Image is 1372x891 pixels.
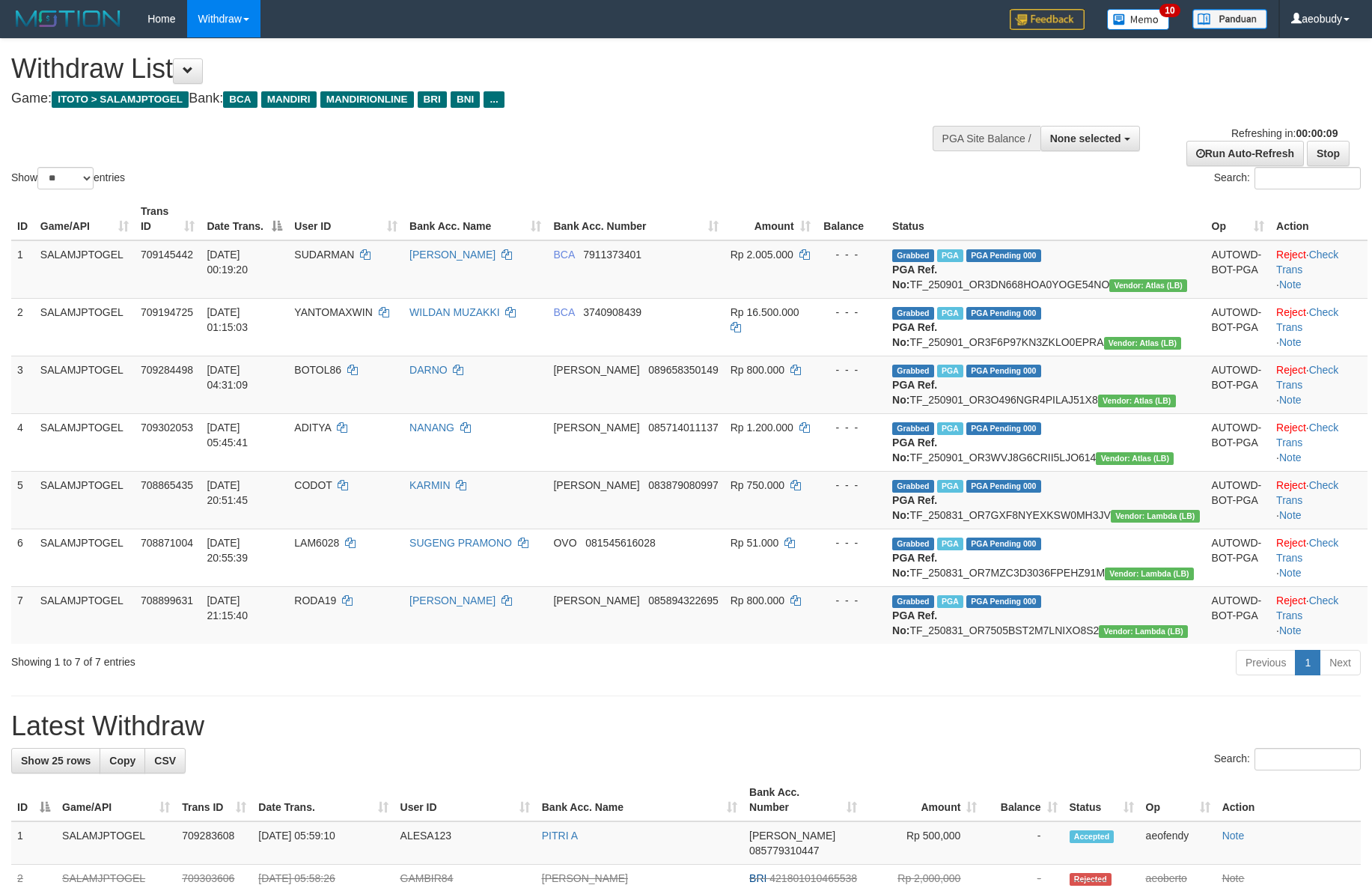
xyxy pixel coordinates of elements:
[863,821,983,865] td: Rp 500,000
[394,821,536,865] td: ALESA123
[743,779,863,821] th: Bank Acc. Number: activate to sort column ascending
[141,537,193,549] span: 708871004
[886,298,1206,356] td: TF_250901_OR3F6P97KN3ZKLO0EPRA
[817,198,886,240] th: Balance
[21,755,91,767] span: Show 25 rows
[11,711,1361,741] h1: Latest Withdraw
[542,830,578,842] a: PITRI A
[11,471,34,529] td: 5
[886,356,1206,413] td: TF_250901_OR3O496NGR4PILAJ51X8
[1070,873,1112,886] span: Rejected
[1276,594,1338,621] a: Check Trans
[11,91,900,106] h4: Game: Bank:
[1206,413,1271,471] td: AUTOWD-BOT-PGA
[1186,141,1304,166] a: Run Auto-Refresh
[144,748,186,773] a: CSV
[294,249,354,261] span: SUDARMAN
[553,249,574,261] span: BCA
[892,249,934,262] span: Grabbed
[11,298,34,356] td: 2
[109,755,135,767] span: Copy
[1098,395,1176,407] span: Vendor URL: https://dashboard.q2checkout.com/secure
[11,821,56,865] td: 1
[34,529,135,586] td: SALAMJPTOGEL
[886,198,1206,240] th: Status
[1214,748,1361,770] label: Search:
[11,529,34,586] td: 6
[1320,650,1361,675] a: Next
[731,594,784,606] span: Rp 800.000
[823,247,880,262] div: - - -
[409,537,512,549] a: SUGENG PRAMONO
[1270,413,1368,471] td: · ·
[731,364,784,376] span: Rp 800.000
[892,321,937,348] b: PGA Ref. No:
[823,593,880,608] div: - - -
[1206,586,1271,644] td: AUTOWD-BOT-PGA
[1222,872,1245,884] a: Note
[1276,249,1338,276] a: Check Trans
[1109,279,1187,292] span: Vendor URL: https://dashboard.q2checkout.com/secure
[1279,567,1302,579] a: Note
[1010,9,1085,30] img: Feedback.jpg
[749,830,835,842] span: [PERSON_NAME]
[886,413,1206,471] td: TF_250901_OR3WVJ8G6CRII5LJO614
[294,537,339,549] span: LAM6028
[1206,356,1271,413] td: AUTOWD-BOT-PGA
[1070,830,1115,843] span: Accepted
[553,479,639,491] span: [PERSON_NAME]
[37,167,94,189] select: Showentries
[1206,471,1271,529] td: AUTOWD-BOT-PGA
[937,307,963,320] span: Marked by aeofendy
[141,479,193,491] span: 708865435
[141,594,193,606] span: 708899631
[207,306,248,333] span: [DATE] 01:15:03
[1206,529,1271,586] td: AUTOWD-BOT-PGA
[749,845,819,857] span: Copy 085779310447 to clipboard
[207,422,248,448] span: [DATE] 05:45:41
[892,437,937,463] b: PGA Ref. No:
[207,537,248,564] span: [DATE] 20:55:39
[56,779,176,821] th: Game/API: activate to sort column ascending
[937,365,963,377] span: Marked by aeoberto
[731,537,779,549] span: Rp 51.000
[1206,240,1271,299] td: AUTOWD-BOT-PGA
[553,306,574,318] span: BCA
[536,779,743,821] th: Bank Acc. Name: activate to sort column ascending
[11,648,561,669] div: Showing 1 to 7 of 7 entries
[966,480,1041,493] span: PGA Pending
[823,535,880,550] div: - - -
[892,379,937,406] b: PGA Ref. No:
[11,413,34,471] td: 4
[1222,830,1245,842] a: Note
[1231,127,1338,139] span: Refreshing in:
[418,91,447,108] span: BRI
[966,307,1041,320] span: PGA Pending
[141,249,193,261] span: 709145442
[1270,240,1368,299] td: · ·
[1276,537,1338,564] a: Check Trans
[983,779,1063,821] th: Balance: activate to sort column ascending
[1276,422,1306,434] a: Reject
[1111,510,1200,523] span: Vendor URL: https://dashboard.q2checkout.com/secure
[1276,249,1306,261] a: Reject
[141,422,193,434] span: 709302053
[52,91,189,108] span: ITOTO > SALAMJPTOGEL
[648,479,718,491] span: Copy 083879080997 to clipboard
[886,471,1206,529] td: TF_250831_OR7GXF8NYEXKSW0MH3JV
[1159,4,1180,17] span: 10
[1270,529,1368,586] td: · ·
[648,422,718,434] span: Copy 085714011137 to clipboard
[294,306,373,318] span: YANTOMAXWIN
[294,422,331,434] span: ADITYA
[1040,126,1140,151] button: None selected
[409,422,454,434] a: NANANG
[1064,779,1140,821] th: Status: activate to sort column ascending
[484,91,504,108] span: ...
[34,413,135,471] td: SALAMJPTOGEL
[892,264,937,291] b: PGA Ref. No:
[1276,422,1338,448] a: Check Trans
[1105,568,1194,580] span: Vendor URL: https://dashboard.q2checkout.com/secure
[34,586,135,644] td: SALAMJPTOGEL
[1276,364,1306,376] a: Reject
